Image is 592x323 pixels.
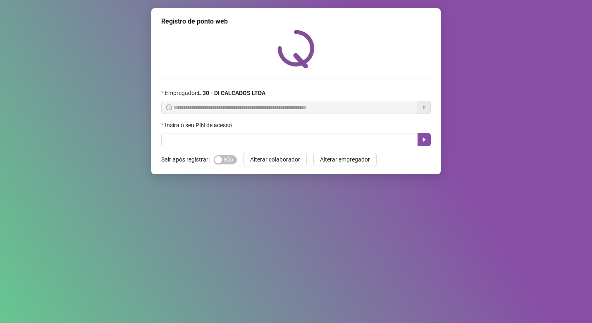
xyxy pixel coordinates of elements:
strong: L 30 - DI CALCADOS LTDA [198,90,265,96]
span: caret-right [421,136,427,143]
label: Insira o seu PIN de acesso [161,121,237,130]
div: Registro de ponto web [161,17,431,26]
span: Empregador : [165,88,265,97]
span: info-circle [166,104,172,110]
span: Alterar colaborador [250,155,300,164]
button: Alterar empregador [313,153,377,166]
button: Alterar colaborador [243,153,307,166]
span: Alterar empregador [320,155,370,164]
img: QRPoint [277,30,315,68]
label: Sair após registrar [161,153,214,166]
